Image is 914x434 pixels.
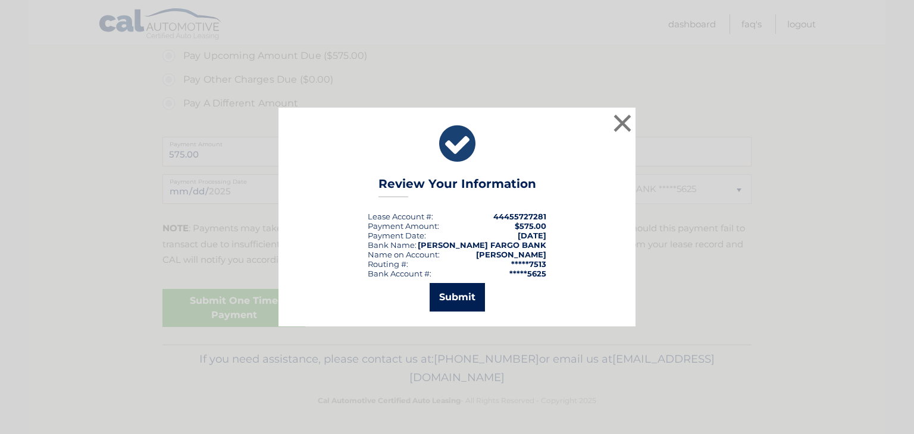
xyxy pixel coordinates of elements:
[476,250,546,259] strong: [PERSON_NAME]
[368,221,439,231] div: Payment Amount:
[368,212,433,221] div: Lease Account #:
[515,221,546,231] span: $575.00
[493,212,546,221] strong: 44455727281
[368,231,424,240] span: Payment Date
[418,240,546,250] strong: [PERSON_NAME] FARGO BANK
[368,240,417,250] div: Bank Name:
[368,269,431,278] div: Bank Account #:
[518,231,546,240] span: [DATE]
[611,111,634,135] button: ×
[368,259,408,269] div: Routing #:
[430,283,485,312] button: Submit
[368,250,440,259] div: Name on Account:
[368,231,426,240] div: :
[378,177,536,197] h3: Review Your Information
